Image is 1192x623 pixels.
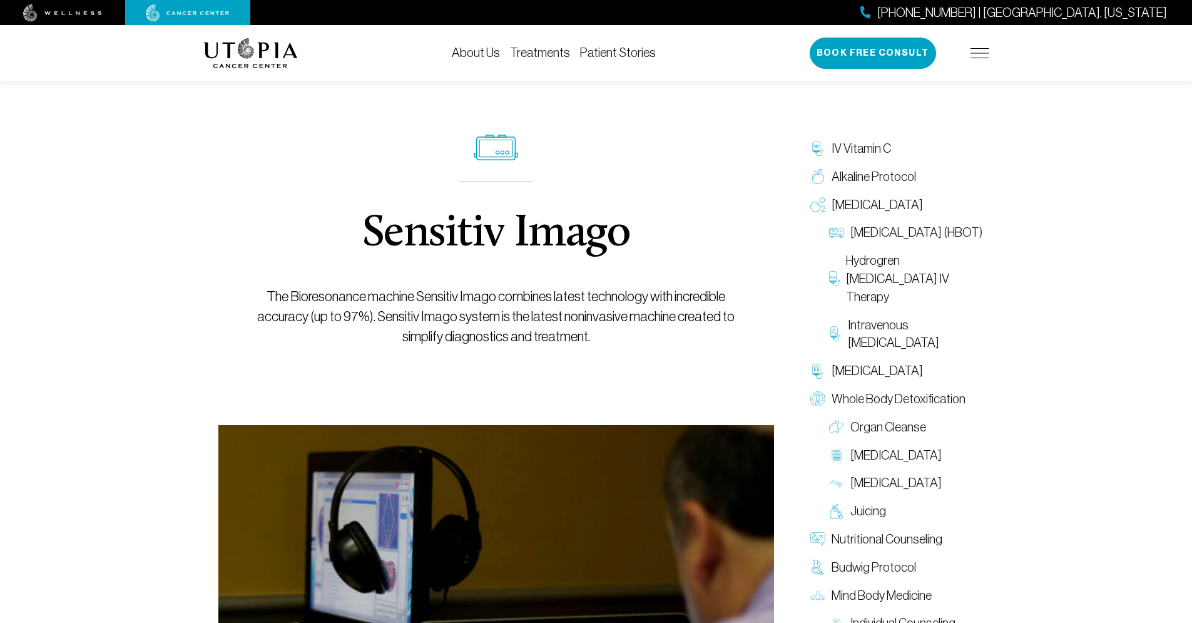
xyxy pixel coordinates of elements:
a: [MEDICAL_DATA] [823,469,989,497]
span: Mind Body Medicine [832,587,932,605]
img: icon-hamburger [970,48,989,58]
a: [PHONE_NUMBER] | [GEOGRAPHIC_DATA], [US_STATE] [860,4,1167,22]
a: Alkaline Protocol [804,163,989,191]
a: Nutritional Counseling [804,525,989,553]
img: logo [203,38,298,68]
a: Budwig Protocol [804,553,989,582]
img: Oxygen Therapy [810,197,825,212]
span: Intravenous [MEDICAL_DATA] [848,316,982,353]
img: icon [474,135,518,161]
img: Budwig Protocol [810,560,825,575]
img: IV Vitamin C [810,141,825,156]
img: Intravenous Ozone Therapy [829,326,842,341]
p: The Bioresonance machine Sensitiv Imago combines latest technology with incredible accuracy (up t... [247,287,745,347]
span: [MEDICAL_DATA] (HBOT) [850,224,982,242]
a: [MEDICAL_DATA] (HBOT) [823,219,989,247]
a: Treatments [510,46,570,59]
span: Whole Body Detoxification [832,390,965,408]
a: IV Vitamin C [804,135,989,163]
span: Nutritional Counseling [832,530,942,548]
a: Mind Body Medicine [804,582,989,610]
a: Intravenous [MEDICAL_DATA] [823,311,989,358]
a: Patient Stories [580,46,656,59]
img: Hydrogren Peroxide IV Therapy [829,271,840,286]
img: Chelation Therapy [810,364,825,379]
span: Budwig Protocol [832,559,916,577]
span: Juicing [850,502,886,520]
img: Lymphatic Massage [829,476,844,491]
span: [MEDICAL_DATA] [832,362,923,380]
img: cancer center [146,4,230,22]
img: Organ Cleanse [829,420,844,435]
a: Whole Body Detoxification [804,385,989,413]
a: Organ Cleanse [823,413,989,441]
span: [MEDICAL_DATA] [850,446,942,465]
img: Mind Body Medicine [810,588,825,603]
img: Whole Body Detoxification [810,391,825,406]
span: Organ Cleanse [850,418,926,436]
span: [MEDICAL_DATA] [850,474,942,492]
img: Nutritional Counseling [810,532,825,547]
a: [MEDICAL_DATA] [804,191,989,219]
span: [MEDICAL_DATA] [832,196,923,214]
img: Hyperbaric Oxygen Therapy (HBOT) [829,225,844,240]
a: [MEDICAL_DATA] [804,357,989,385]
img: Alkaline Protocol [810,169,825,184]
button: Book Free Consult [810,38,936,69]
span: [PHONE_NUMBER] | [GEOGRAPHIC_DATA], [US_STATE] [877,4,1167,22]
img: Juicing [829,504,844,519]
h1: Sensitiv Imago [362,212,630,257]
a: [MEDICAL_DATA] [823,441,989,470]
a: About Us [452,46,500,59]
img: wellness [23,4,102,22]
a: Hydrogren [MEDICAL_DATA] IV Therapy [823,247,989,311]
span: Alkaline Protocol [832,168,916,186]
span: IV Vitamin C [832,140,891,158]
a: Juicing [823,497,989,525]
span: Hydrogren [MEDICAL_DATA] IV Therapy [846,252,983,306]
img: Colon Therapy [829,448,844,463]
